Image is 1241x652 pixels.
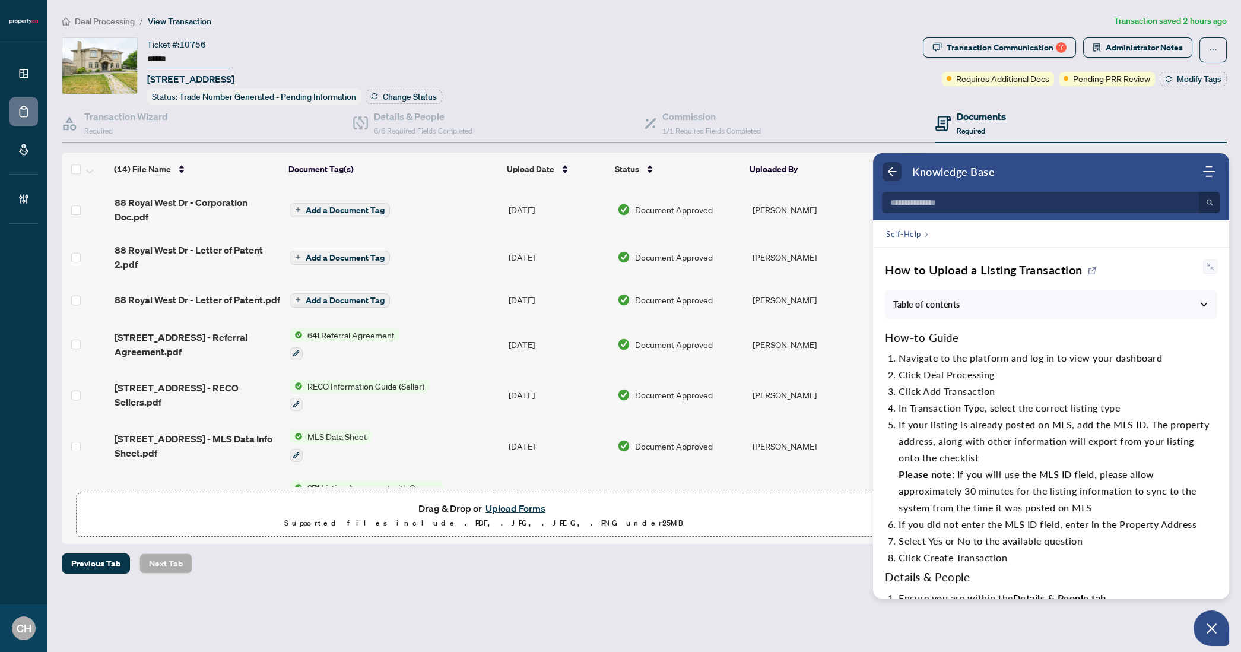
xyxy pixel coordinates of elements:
span: 6/6 Required Fields Completed [374,126,472,135]
span: (14) File Name [114,163,171,176]
span: 88 Royal West Dr - Letter of Patent.pdf [115,293,280,307]
img: Document Status [617,293,630,306]
div: Click Add Transaction [899,383,1213,400]
td: [DATE] [504,319,612,370]
span: [STREET_ADDRESS] - RECO Sellers.pdf [115,381,280,409]
a: Permalink [1087,264,1097,276]
span: Normal View [1206,262,1214,271]
div: Ticket #: [147,37,206,51]
span: Document Approved [635,293,713,306]
span: RECO Information Guide (Seller) [303,379,429,393]
div: Navigate to the platform and log in to view your dashboard [899,350,1213,366]
button: Next Tab [139,553,192,574]
button: Status IconMLS Data Sheet [290,430,372,462]
span: Table of contents [893,298,1209,311]
img: Status Icon [290,430,303,443]
span: 641 Referral Agreement [303,328,399,341]
nav: breadcrumb [886,227,929,240]
span: Required [957,126,985,135]
span: Document Approved [635,338,713,351]
img: Document Status [617,338,630,351]
button: Status Icon641 Referral Agreement [290,328,399,360]
span: Drag & Drop orUpload FormsSupported files include .PDF, .JPG, .JPEG, .PNG under25MB [77,493,891,537]
span: Upload Date [507,163,554,176]
h4: Documents [957,109,1006,124]
td: [DATE] [504,233,612,281]
span: [STREET_ADDRESS] [147,72,234,86]
span: [STREET_ADDRESS] - Referral Agreement.pdf [115,330,280,359]
td: [PERSON_NAME] [748,281,867,319]
td: [DATE] [504,420,612,471]
span: Administrator Notes [1106,38,1183,57]
span: 88 Royal West Dr - Listing Agreement.pdf [115,483,280,511]
button: Add a Document Tag [290,293,390,308]
span: Document Approved [635,203,713,216]
button: Modify Tags [1160,72,1227,86]
button: Previous Tab [62,553,130,574]
span: Status [615,163,639,176]
span: plus [295,254,301,260]
button: Administrator Notes [1083,37,1192,58]
td: [PERSON_NAME] [748,319,867,370]
td: [PERSON_NAME] [748,420,867,471]
span: 88 Royal West Dr - Letter of Patent 2.pdf [115,243,280,271]
div: How to Upload a Listing Transaction [885,262,1083,277]
article: Transaction saved 2 hours ago [1114,14,1227,28]
span: Pending PRR Review [1073,72,1150,85]
img: logo [9,18,38,25]
span: Change Status [383,93,437,101]
span: Add a Document Tag [306,254,385,262]
span: Document Approved [635,439,713,452]
span: Add a Document Tag [306,206,385,214]
span: 10756 [179,39,206,50]
td: [PERSON_NAME] [748,186,867,233]
h4: Commission [662,109,761,124]
th: Status [610,153,745,186]
button: Status Icon271 Listing Agreement with Company Schedule A [290,481,443,513]
span: Deal Processing [75,16,135,27]
b: Please note [899,469,952,480]
img: Document Status [617,203,630,216]
th: Uploaded By [745,153,864,186]
td: [DATE] [504,281,612,319]
h1: Knowledge Base [912,165,995,178]
span: Document Approved [635,251,713,264]
b: Details & People tab [1013,592,1106,603]
th: Upload Date [502,153,610,186]
span: home [62,17,70,26]
img: IMG-W12369479_1.jpg [62,38,137,94]
div: Ensure you are within the [899,590,1213,606]
button: Transaction Communication7 [923,37,1076,58]
span: Add a Document Tag [306,296,385,305]
div: Click Deal Processing [899,366,1213,383]
span: Previous Tab [71,554,120,573]
span: Drag & Drop or [418,501,549,516]
div: In Transaction Type, select the correct listing type [899,400,1213,416]
span: Self-Help [886,228,921,240]
div: If your listing is already posted on MLS, add the MLS ID. The property address, along with other ... [899,416,1213,516]
span: MLS Data Sheet [303,430,372,443]
img: Status Icon [290,328,303,341]
button: Change Status [366,90,442,104]
button: Upload Forms [482,501,549,516]
span: plus [295,207,301,213]
button: Add a Document Tag [290,249,390,265]
div: Modules Menu [1201,166,1216,178]
div: Transaction Communication [947,38,1067,57]
span: CH [17,620,31,637]
td: [DATE] [504,186,612,233]
td: [DATE] [504,471,612,523]
span: Required [84,126,113,135]
img: Document Status [617,439,630,452]
button: Status IconRECO Information Guide (Seller) [290,379,429,412]
div: 7 [1056,42,1067,53]
button: Add a Document Tag [290,202,390,217]
img: Status Icon [290,379,303,393]
img: Document Status [617,388,630,401]
img: Document Status [617,251,630,264]
h4: Transaction Wizard [84,109,168,124]
span: plus [295,297,301,303]
span: Trade Number Generated - Pending Information [179,91,356,102]
button: Add a Document Tag [290,292,390,308]
div: If you did not enter the MLS ID field, enter in the Property Address [899,516,1213,533]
